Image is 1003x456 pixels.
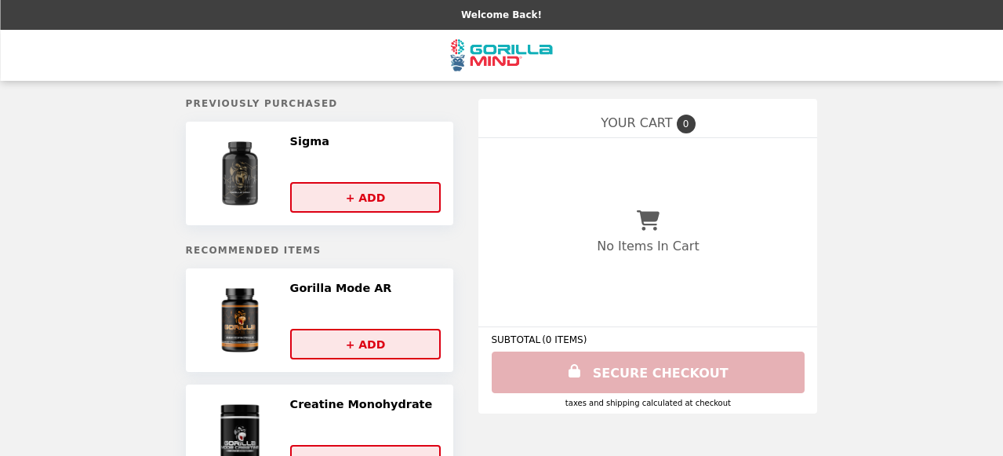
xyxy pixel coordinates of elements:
[491,399,805,407] div: Taxes and Shipping calculated at checkout
[186,245,454,256] h5: Recommended Items
[290,134,336,148] h2: Sigma
[201,281,283,359] img: Gorilla Mode AR
[601,115,672,130] span: YOUR CART
[491,334,542,345] span: SUBTOTAL
[542,334,587,345] span: ( 0 ITEMS )
[201,134,283,213] img: Sigma
[677,115,696,133] span: 0
[290,182,442,213] button: + ADD
[461,9,542,20] p: Welcome Back!
[597,239,699,254] p: No Items In Cart
[290,329,442,359] button: + ADD
[290,397,439,411] h2: Creatine Monohydrate
[451,39,553,71] img: Brand Logo
[186,98,454,109] h5: Previously Purchased
[290,281,398,295] h2: Gorilla Mode AR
